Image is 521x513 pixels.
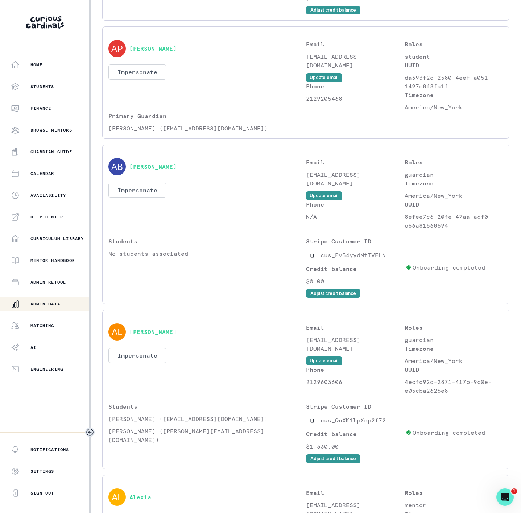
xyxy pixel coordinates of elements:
p: [EMAIL_ADDRESS][DOMAIN_NAME] [306,52,405,70]
p: $0.00 [306,277,403,285]
p: N/A [306,212,405,221]
p: mentor [405,501,503,509]
p: [PERSON_NAME] ([EMAIL_ADDRESS][DOMAIN_NAME]) [108,124,306,133]
p: Primary Guardian [108,112,306,120]
p: 2129205468 [306,94,405,103]
p: UUID [405,200,503,209]
img: svg [108,40,126,57]
p: Availability [30,192,66,198]
p: Guardian Guide [30,149,72,155]
p: guardian [405,335,503,344]
p: Notifications [30,447,69,452]
p: Email [306,40,405,49]
button: Copied to clipboard [306,249,318,261]
p: Finance [30,105,51,111]
p: Phone [306,365,405,374]
p: Timezone [405,179,503,188]
p: Sign Out [30,490,54,496]
button: Update email [306,73,342,82]
p: $1,330.00 [306,442,403,451]
img: Curious Cardinals Logo [26,16,64,29]
p: Phone [306,82,405,91]
button: Adjust credit balance [306,454,360,463]
p: Roles [405,40,503,49]
button: Toggle sidebar [85,427,95,437]
p: Credit balance [306,430,403,438]
button: [PERSON_NAME] [129,328,177,335]
p: Matching [30,323,54,329]
button: Impersonate [108,64,166,80]
button: Update email [306,191,342,200]
span: 1 [511,488,517,494]
img: svg [108,488,126,506]
p: [PERSON_NAME] ([PERSON_NAME][EMAIL_ADDRESS][DOMAIN_NAME]) [108,427,306,444]
p: Students [108,237,306,246]
button: [PERSON_NAME] [129,45,177,52]
p: No students associated. [108,249,306,258]
p: Admin Data [30,301,60,307]
button: Copied to clipboard [306,414,318,426]
p: Home [30,62,42,68]
p: Calendar [30,171,54,176]
p: Admin Retool [30,279,66,285]
button: Adjust credit balance [306,6,360,14]
p: Phone [306,200,405,209]
button: Impersonate [108,348,166,363]
p: Engineering [30,366,63,372]
p: 4ecfd92d-2871-417b-9c0e-e05cba2626e8 [405,378,503,395]
button: Impersonate [108,183,166,198]
p: America/New_York [405,103,503,112]
p: Email [306,488,405,497]
p: AI [30,345,36,350]
p: Roles [405,158,503,167]
p: student [405,52,503,61]
button: Update email [306,356,342,365]
p: [PERSON_NAME] ([EMAIL_ADDRESS][DOMAIN_NAME]) [108,414,306,423]
p: Settings [30,468,54,474]
p: Onboarding completed [413,428,485,437]
p: Stripe Customer ID [306,237,403,246]
p: cus_Pv34yydMtIVFLN [321,251,386,259]
p: 2129603606 [306,378,405,386]
p: Browse Mentors [30,127,72,133]
p: Credit balance [306,264,403,273]
p: Email [306,323,405,332]
iframe: Intercom live chat [496,488,514,506]
img: svg [108,158,126,175]
p: cus_QuXK1lpXnp2f72 [321,416,386,425]
p: da393f2d-2580-4eef-a051-1497d8f8fa1f [405,73,503,91]
p: America/New_York [405,356,503,365]
p: Email [306,158,405,167]
p: Timezone [405,91,503,99]
p: Onboarding completed [413,263,485,272]
p: UUID [405,365,503,374]
p: UUID [405,61,503,70]
img: svg [108,323,126,341]
p: [EMAIL_ADDRESS][DOMAIN_NAME] [306,335,405,353]
p: Stripe Customer ID [306,402,403,411]
button: [PERSON_NAME] [129,163,177,170]
p: Help Center [30,214,63,220]
p: Timezone [405,344,503,353]
button: Adjust credit balance [306,289,360,298]
p: America/New_York [405,191,503,200]
button: Alexia [129,493,151,501]
p: Curriculum Library [30,236,84,242]
p: Mentor Handbook [30,258,75,263]
p: Roles [405,488,503,497]
p: Roles [405,323,503,332]
p: [EMAIL_ADDRESS][DOMAIN_NAME] [306,170,405,188]
p: 8efee7c6-20fe-47aa-a6f0-e66a81568594 [405,212,503,230]
p: Students [30,84,54,89]
p: guardian [405,170,503,179]
p: Students [108,402,306,411]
